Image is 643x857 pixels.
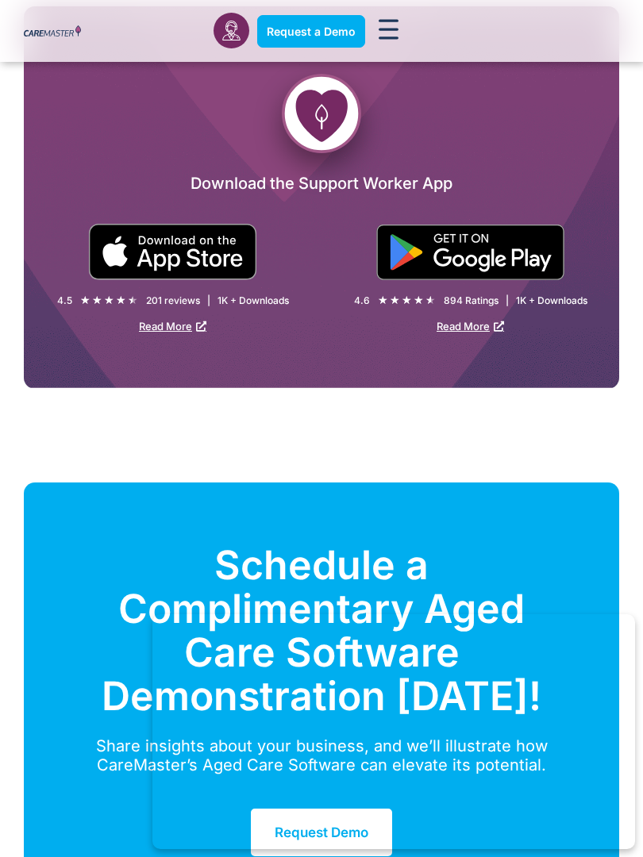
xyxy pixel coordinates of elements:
i: ★ [425,292,436,309]
a: Read More [437,320,504,332]
h2: Schedule a Complimentary Aged Care Software Demonstration [DATE]! [69,544,574,718]
div: 4.5/5 [80,292,138,309]
img: small black download on the apple app store button. [88,224,257,280]
a: Request a Demo [257,15,365,48]
i: ★ [92,292,102,309]
i: ★ [104,292,114,309]
span: Request a Demo [267,25,356,38]
iframe: Popup CTA [152,614,635,849]
div: 4.6 [354,294,370,307]
div: 201 reviews | 1K + Downloads [146,294,289,307]
i: ★ [80,292,90,309]
i: ★ [116,292,126,309]
i: ★ [402,292,412,309]
h2: Download the Support Worker App [24,171,619,196]
img: CareMaster Logo [24,25,81,38]
div: 4.6/5 [378,292,436,309]
a: Read More [139,320,206,332]
i: ★ [378,292,388,309]
div: 4.5 [57,294,72,307]
i: ★ [128,292,138,309]
img: "Get is on" Black Google play button. [376,225,564,280]
p: Share insights about your business, and we’ll illustrate how CareMaster’s Aged Care Software can ... [69,736,574,774]
div: 894 Ratings | 1K + Downloads [444,294,587,307]
i: ★ [390,292,400,309]
div: Menu Toggle [373,14,403,48]
i: ★ [414,292,424,309]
